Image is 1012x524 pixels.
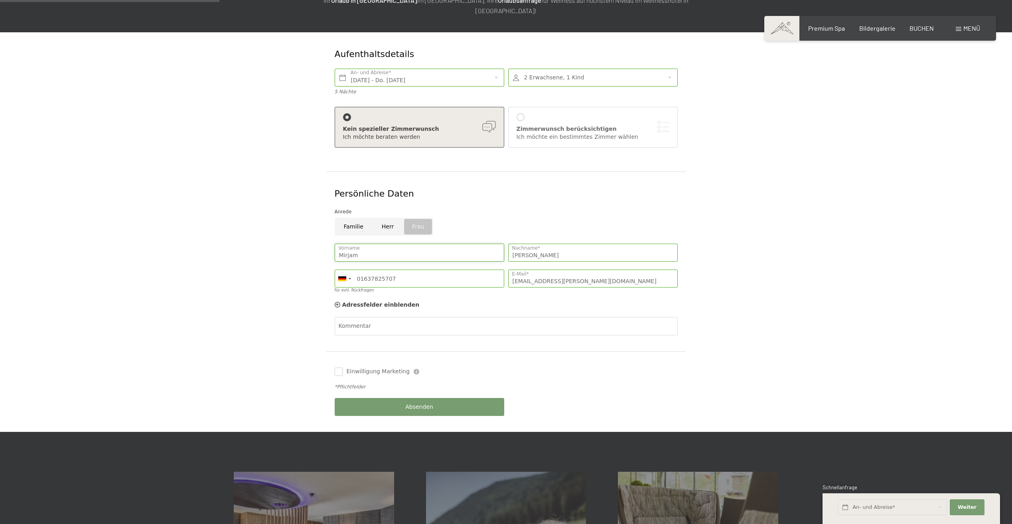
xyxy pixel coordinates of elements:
input: 01512 3456789 [335,270,504,288]
span: Adressfelder einblenden [342,301,420,308]
button: Weiter [950,499,984,516]
div: Aufenthaltsdetails [335,48,620,61]
div: Germany (Deutschland): +49 [335,270,353,287]
span: Menü [963,24,980,32]
span: Schnellanfrage [823,484,857,491]
a: Bildergalerie [859,24,896,32]
div: 5 Nächte [335,89,504,95]
div: Ich möchte ein bestimmtes Zimmer wählen [517,133,669,141]
span: Absenden [405,403,433,411]
div: *Pflichtfelder [335,384,678,390]
label: für evtl. Rückfragen [335,288,374,292]
button: Absenden [335,398,504,416]
span: Weiter [958,504,976,511]
div: Ich möchte beraten werden [343,133,496,141]
a: BUCHEN [909,24,934,32]
div: Persönliche Daten [335,188,678,200]
a: Premium Spa [808,24,845,32]
span: Einwilligung Marketing [347,368,410,376]
div: Anrede [335,208,678,216]
div: Kein spezieller Zimmerwunsch [343,125,496,133]
div: Zimmerwunsch berücksichtigen [517,125,669,133]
